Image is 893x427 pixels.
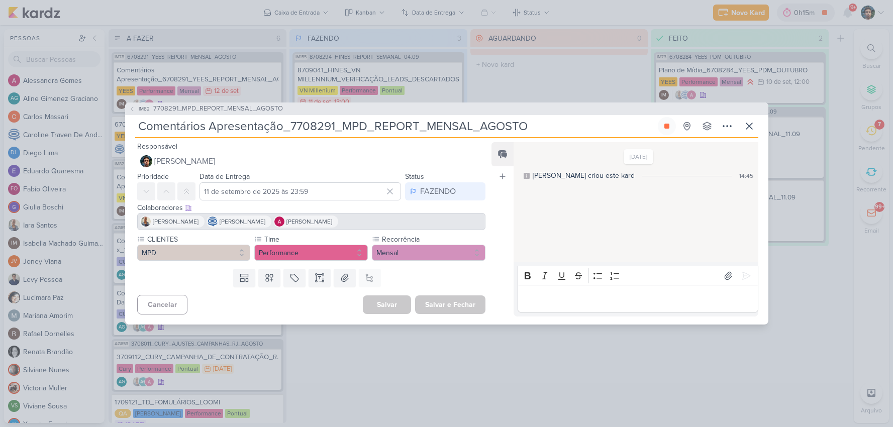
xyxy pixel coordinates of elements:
label: Data de Entrega [200,172,250,181]
label: Time [263,234,368,245]
input: Select a date [200,182,402,200]
img: Nelito Junior [140,155,152,167]
button: MPD [137,245,251,261]
label: Prioridade [137,172,169,181]
img: Alessandra Gomes [274,217,284,227]
div: Editor toolbar [518,266,758,285]
img: Iara Santos [141,217,151,227]
div: [PERSON_NAME] criou este kard [533,170,635,181]
button: Performance [254,245,368,261]
span: IM82 [137,105,151,113]
label: Status [405,172,424,181]
span: [PERSON_NAME] [286,217,332,226]
span: [PERSON_NAME] [220,217,265,226]
button: IM82 7708291_MPD_REPORT_MENSAL_AGOSTO [129,104,283,114]
button: [PERSON_NAME] [137,152,486,170]
label: Recorrência [381,234,485,245]
img: Caroline Traven De Andrade [208,217,218,227]
div: Editor editing area: main [518,285,758,312]
span: [PERSON_NAME] [153,217,199,226]
span: [PERSON_NAME] [154,155,215,167]
div: FAZENDO [420,185,456,197]
input: Kard Sem Título [135,117,656,135]
div: 14:45 [739,171,753,180]
button: Cancelar [137,295,187,314]
span: 7708291_MPD_REPORT_MENSAL_AGOSTO [153,104,283,114]
div: Colaboradores [137,202,486,213]
div: Parar relógio [663,122,671,130]
label: CLIENTES [146,234,251,245]
button: FAZENDO [405,182,485,200]
button: Mensal [372,245,485,261]
label: Responsável [137,142,177,151]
